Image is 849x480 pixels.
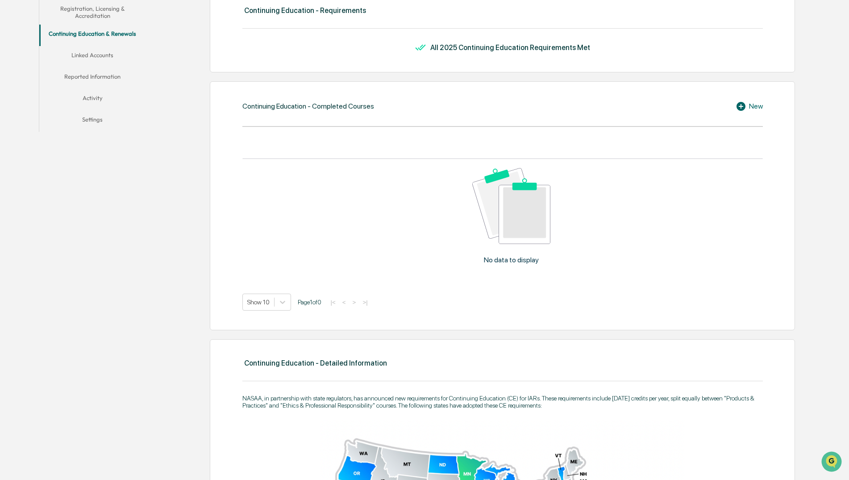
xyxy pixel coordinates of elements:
button: > [350,299,359,306]
a: 🗄️Attestations [61,109,114,125]
p: How can we help? [9,19,162,33]
button: |< [328,299,338,306]
div: 🖐️ [9,114,16,121]
div: Continuing Education - Detailed Information [244,359,387,367]
iframe: Open customer support [820,451,845,475]
span: Preclearance [18,113,58,122]
span: Page 1 of 0 [298,299,321,306]
div: Continuing Education - Completed Courses [242,102,374,110]
p: No data to display [484,256,539,264]
div: Continuing Education - Requirements [244,6,366,15]
a: Powered byPylon [63,151,108,158]
button: Reported Information [39,67,146,89]
img: 1746055101610-c473b297-6a78-478c-a979-82029cc54cd1 [9,68,25,84]
div: We're available if you need us! [30,77,113,84]
button: Start new chat [152,71,162,82]
span: Data Lookup [18,130,56,139]
a: 🔎Data Lookup [5,126,60,142]
button: Linked Accounts [39,46,146,67]
div: Start new chat [30,68,146,77]
button: >| [360,299,370,306]
a: 🖐️Preclearance [5,109,61,125]
span: Attestations [74,113,111,122]
div: 🗄️ [65,114,72,121]
div: New [736,101,763,112]
div: NASAA, in partnership with state regulators, has announced new requirements for Continuing Educat... [242,395,763,409]
button: Settings [39,110,146,132]
span: Pylon [89,152,108,158]
button: Continuing Education & Renewals [39,25,146,46]
img: No data [472,168,550,244]
div: 🔎 [9,131,16,138]
button: < [340,299,349,306]
button: Activity [39,89,146,110]
div: All 2025 Continuing Education Requirements Met [430,43,590,52]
